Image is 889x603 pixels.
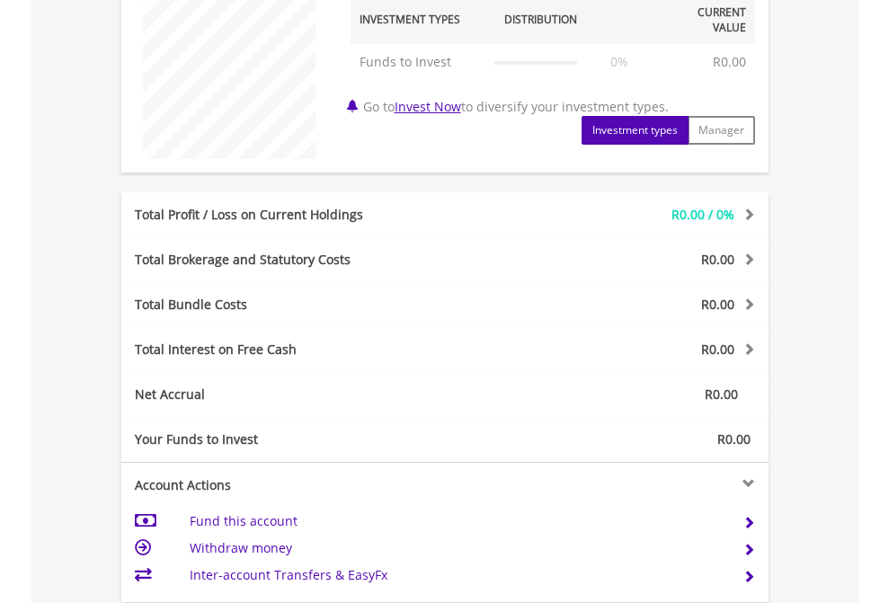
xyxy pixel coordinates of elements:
[395,98,461,115] a: Invest Now
[190,535,721,562] td: Withdraw money
[190,508,721,535] td: Fund this account
[704,44,755,80] td: R0.00
[701,296,734,313] span: R0.00
[586,44,653,80] td: 0%
[717,430,751,448] span: R0.00
[121,206,499,224] div: Total Profit / Loss on Current Holdings
[688,116,755,145] button: Manager
[504,12,577,27] div: Distribution
[705,386,738,403] span: R0.00
[701,251,734,268] span: R0.00
[121,341,499,359] div: Total Interest on Free Cash
[701,341,734,358] span: R0.00
[121,251,499,269] div: Total Brokerage and Statutory Costs
[671,206,734,223] span: R0.00 / 0%
[190,562,721,589] td: Inter-account Transfers & EasyFx
[121,386,499,403] div: Net Accrual
[582,116,689,145] button: Investment types
[121,296,499,314] div: Total Bundle Costs
[351,44,485,80] td: Funds to Invest
[121,430,445,448] div: Your Funds to Invest
[121,476,445,494] div: Account Actions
